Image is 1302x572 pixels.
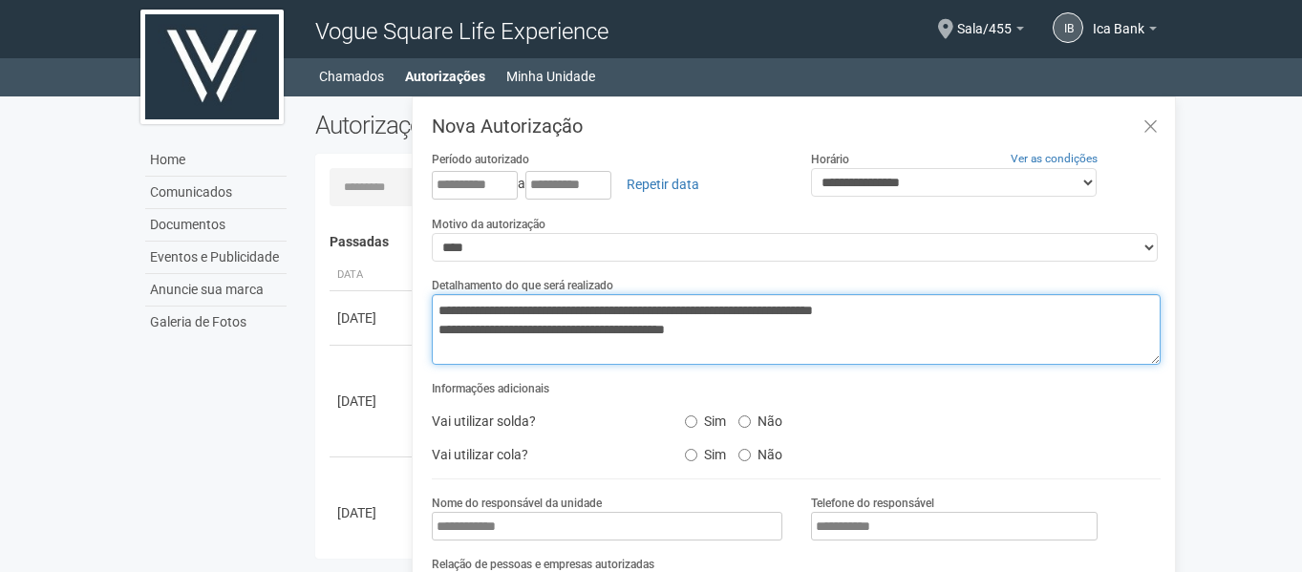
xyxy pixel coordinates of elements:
label: Detalhamento do que será realizado [432,277,613,294]
label: Horário [811,151,849,168]
a: Repetir data [614,168,712,201]
div: [DATE] [337,308,408,328]
a: Ica Bank [1093,24,1157,39]
a: Eventos e Publicidade [145,242,287,274]
a: IB [1053,12,1083,43]
label: Telefone do responsável [811,495,934,512]
a: Autorizações [405,63,485,90]
label: Nome do responsável da unidade [432,495,602,512]
div: [DATE] [337,503,408,522]
a: Comunicados [145,177,287,209]
h2: Autorizações [315,111,724,139]
a: Home [145,144,287,177]
div: a [432,168,782,201]
a: Documentos [145,209,287,242]
a: Sala/455 [957,24,1024,39]
input: Não [738,415,751,428]
div: Vai utilizar cola? [417,440,670,469]
th: Data [330,260,416,291]
div: Vai utilizar solda? [417,407,670,435]
a: Minha Unidade [506,63,595,90]
input: Sim [685,415,697,428]
h4: Passadas [330,235,1148,249]
span: Sala/455 [957,3,1012,36]
label: Período autorizado [432,151,529,168]
a: Anuncie sua marca [145,274,287,307]
input: Sim [685,449,697,461]
label: Não [738,407,782,430]
div: [DATE] [337,392,408,411]
input: Não [738,449,751,461]
label: Informações adicionais [432,380,549,397]
a: Galeria de Fotos [145,307,287,338]
span: Vogue Square Life Experience [315,18,608,45]
img: logo.jpg [140,10,284,124]
label: Motivo da autorização [432,216,545,233]
a: Ver as condições [1011,152,1098,165]
h3: Nova Autorização [432,117,1161,136]
label: Sim [685,440,726,463]
a: Chamados [319,63,384,90]
span: Ica Bank [1093,3,1144,36]
label: Não [738,440,782,463]
label: Sim [685,407,726,430]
